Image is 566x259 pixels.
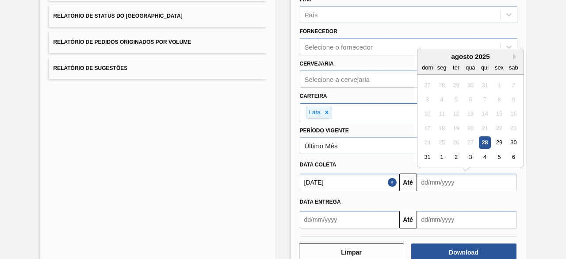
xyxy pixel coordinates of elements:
[421,62,433,73] div: dom
[49,5,267,27] button: Relatório de Status do [GEOGRAPHIC_DATA]
[417,53,524,60] div: agosto 2025
[507,62,519,73] div: sab
[464,108,476,120] div: Not available quarta-feira, 13 de agosto de 2025
[54,13,183,19] span: Relatório de Status do [GEOGRAPHIC_DATA]
[436,93,447,105] div: Not available segunda-feira, 4 de agosto de 2025
[420,78,520,164] div: month 2025-08
[464,79,476,91] div: Not available quarta-feira, 30 de julho de 2025
[421,79,433,91] div: Not available domingo, 27 de julho de 2025
[49,31,267,53] button: Relatório de Pedidos Originados por Volume
[464,93,476,105] div: Not available quarta-feira, 6 de agosto de 2025
[478,93,490,105] div: Not available quinta-feira, 7 de agosto de 2025
[464,62,476,73] div: qua
[436,62,447,73] div: seg
[507,79,519,91] div: Not available sábado, 2 de agosto de 2025
[507,151,519,163] div: Choose sábado, 6 de setembro de 2025
[305,43,373,51] div: Selecione o fornecedor
[464,137,476,149] div: Not available quarta-feira, 27 de agosto de 2025
[305,11,318,19] div: País
[54,65,128,71] span: Relatório de Sugestões
[450,79,462,91] div: Not available terça-feira, 29 de julho de 2025
[513,54,519,60] button: Next Month
[450,108,462,120] div: Not available terça-feira, 12 de agosto de 2025
[421,93,433,105] div: Not available domingo, 3 de agosto de 2025
[300,174,399,191] input: dd/mm/yyyy
[436,108,447,120] div: Not available segunda-feira, 11 de agosto de 2025
[54,39,191,45] span: Relatório de Pedidos Originados por Volume
[399,211,417,228] button: Até
[493,108,505,120] div: Not available sexta-feira, 15 de agosto de 2025
[450,122,462,134] div: Not available terça-feira, 19 de agosto de 2025
[493,93,505,105] div: Not available sexta-feira, 8 de agosto de 2025
[493,122,505,134] div: Not available sexta-feira, 22 de agosto de 2025
[478,79,490,91] div: Not available quinta-feira, 31 de julho de 2025
[49,58,267,79] button: Relatório de Sugestões
[436,137,447,149] div: Not available segunda-feira, 25 de agosto de 2025
[464,122,476,134] div: Not available quarta-feira, 20 de agosto de 2025
[493,151,505,163] div: Choose sexta-feira, 5 de setembro de 2025
[436,151,447,163] div: Choose segunda-feira, 1 de setembro de 2025
[305,75,370,83] div: Selecione a cervejaria
[493,79,505,91] div: Not available sexta-feira, 1 de agosto de 2025
[300,28,337,35] label: Fornecedor
[507,122,519,134] div: Not available sábado, 23 de agosto de 2025
[417,174,516,191] input: dd/mm/yyyy
[493,137,505,149] div: Choose sexta-feira, 29 de agosto de 2025
[300,128,349,134] label: Período Vigente
[493,62,505,73] div: sex
[421,122,433,134] div: Not available domingo, 17 de agosto de 2025
[478,137,490,149] div: Choose quinta-feira, 28 de agosto de 2025
[464,151,476,163] div: Choose quarta-feira, 3 de setembro de 2025
[399,174,417,191] button: Até
[507,108,519,120] div: Not available sábado, 16 de agosto de 2025
[478,62,490,73] div: qui
[436,79,447,91] div: Not available segunda-feira, 28 de julho de 2025
[478,122,490,134] div: Not available quinta-feira, 21 de agosto de 2025
[478,151,490,163] div: Choose quinta-feira, 4 de setembro de 2025
[300,61,334,67] label: Cervejaria
[450,93,462,105] div: Not available terça-feira, 5 de agosto de 2025
[300,211,399,228] input: dd/mm/yyyy
[300,199,341,205] span: Data entrega
[417,211,516,228] input: dd/mm/yyyy
[421,137,433,149] div: Not available domingo, 24 de agosto de 2025
[507,137,519,149] div: Choose sábado, 30 de agosto de 2025
[306,107,322,118] div: Lata
[450,137,462,149] div: Not available terça-feira, 26 de agosto de 2025
[388,174,399,191] button: Close
[436,122,447,134] div: Not available segunda-feira, 18 de agosto de 2025
[421,108,433,120] div: Not available domingo, 10 de agosto de 2025
[305,142,338,150] div: Último Mês
[421,151,433,163] div: Choose domingo, 31 de agosto de 2025
[450,151,462,163] div: Choose terça-feira, 2 de setembro de 2025
[507,93,519,105] div: Not available sábado, 9 de agosto de 2025
[478,108,490,120] div: Not available quinta-feira, 14 de agosto de 2025
[300,162,337,168] span: Data coleta
[450,62,462,73] div: ter
[300,93,327,99] label: Carteira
